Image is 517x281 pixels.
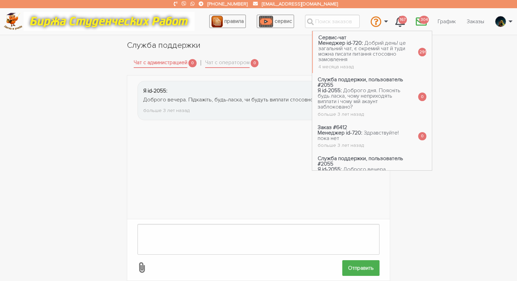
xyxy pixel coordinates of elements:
div: больше 3 лет назад [143,107,374,114]
strong: Сервис-чат [318,34,346,41]
div: 4 месяца назад [318,65,407,69]
a: 304 [410,12,432,31]
strong: Служба поддержки, пользователь #2055 [318,155,403,167]
a: 167 [390,12,410,31]
a: Заказы [461,15,490,28]
span: Доброго вечера. Підкажіть, будь-ласка, чи будуть виплати стосовно виконаних замовлень? [318,166,398,189]
a: Служба поддержки, пользователь #2055 Я id-2055: Доброго вечера. Підкажіть, будь-ласка, чи будуть ... [312,152,413,199]
input: Поиск заказов [305,15,360,28]
img: logo-c4363faeb99b52c628a42810ed6dfb4293a56d4e4775eb116515dfe7f33672af.png [4,13,23,30]
input: Отправить [342,260,380,276]
span: 167 [398,16,407,24]
img: play_icon-49f7f135c9dc9a03216cfdbccbe1e3994649169d890fb554cedf0eac35a01ba8.png [259,16,273,27]
span: 299 [418,48,426,56]
span: 0 [188,59,197,68]
span: Здравствуйте! пока нет [318,129,399,142]
strong: Менеджер id-720: [318,40,363,46]
a: Чат с администрацией [134,58,187,68]
img: agreement_icon-feca34a61ba7f3d1581b08bc946b2ec1ccb426f67415f344566775c155b7f62c.png [211,16,223,27]
strong: Заказ #6412 [318,124,347,131]
a: правила [209,15,246,28]
span: правила [224,18,244,25]
a: Чат с оператором [205,58,250,68]
span: 0 [418,132,426,141]
strong: Я id-2055: [318,87,342,94]
a: Заказ #6412 Менеджер id-720: Здравствуйте! пока нет больше 3 лет назад [312,121,413,152]
a: График [432,15,461,28]
a: Служба поддержки, пользователь #2055 Я id-2055: Доброго дня. Поясніть будь ласка, чому неприходят... [312,73,413,121]
strong: Менеджер id-720: [318,129,362,136]
a: Сервис-чат Менеджер id-720: Добрий день! це загальний чат, є окремий чат й туди можна писати пита... [313,31,413,73]
img: motto-12e01f5a76059d5f6a28199ef077b1f78e012cfde436ab5cf1d4517935686d32.gif [24,12,195,31]
span: сервис [275,18,292,25]
a: [PHONE_NUMBER] [208,1,248,7]
span: 0 [251,59,259,68]
strong: Я id-2055: [318,166,342,173]
h1: Служба поддержки [127,40,390,51]
span: 304 [419,16,429,24]
a: сервис [257,15,294,28]
span: Доброго дня. Поясніть будь ласка, чому неприходять виплати і чому мій акаунт заблоковано? [318,87,400,110]
strong: Я id-2055: [143,87,168,94]
strong: Служба поддержки, пользователь #2055 [318,76,403,88]
div: Доброго вечера. Підкажіть, будь-ласка, чи будуть виплати стосовно виконаних замовлень? [143,96,374,104]
img: depositphotos_107694484-stock-photo-little-prince-illustration.jpg [495,16,506,27]
div: больше 3 лет назад [318,143,407,148]
div: больше 3 лет назад [318,112,407,117]
span: 0 [418,93,426,101]
a: [EMAIL_ADDRESS][DOMAIN_NAME] [262,1,338,7]
span: Добрий день! це загальний чат, є окремий чат й туди можна писати питання стосовно замовлення [318,40,406,63]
